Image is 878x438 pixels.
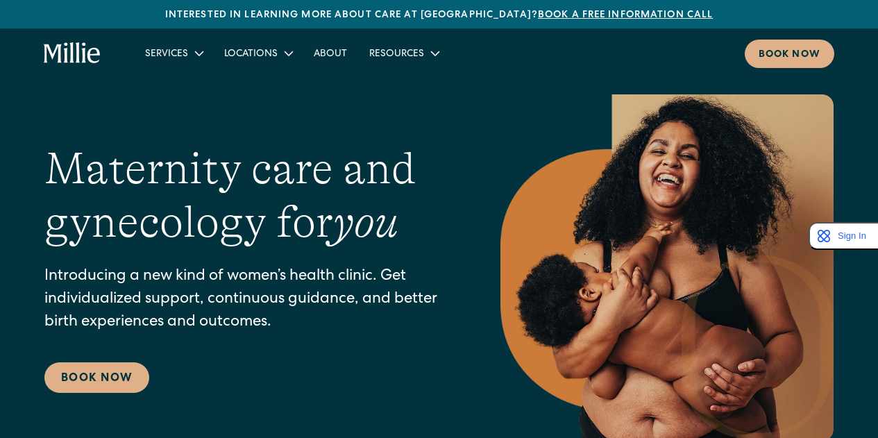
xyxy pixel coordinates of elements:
div: Locations [213,42,303,65]
p: Introducing a new kind of women’s health clinic. Get individualized support, continuous guidance,... [44,266,445,335]
div: Resources [358,42,449,65]
div: Locations [224,47,278,62]
a: Book a free information call [538,10,713,20]
div: Book now [759,48,820,62]
em: you [333,197,398,247]
a: Book now [745,40,834,68]
h1: Maternity care and gynecology for [44,142,445,249]
div: Resources [369,47,424,62]
div: Services [145,47,188,62]
a: About [303,42,358,65]
a: home [44,42,101,65]
a: Book Now [44,362,149,393]
div: Services [134,42,213,65]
